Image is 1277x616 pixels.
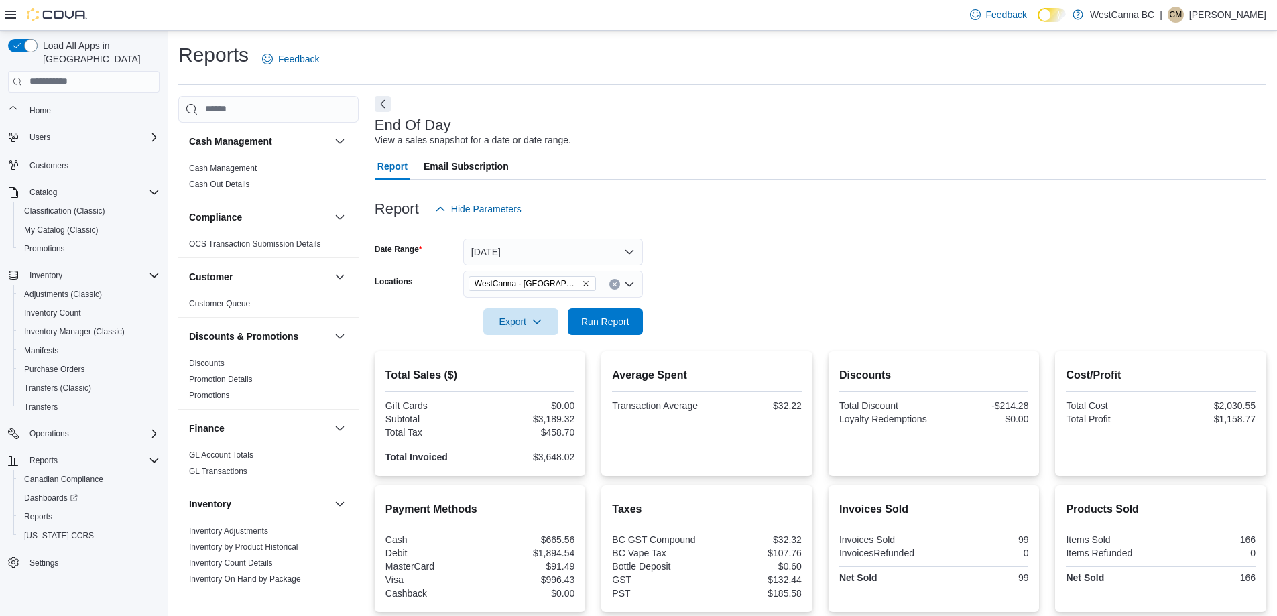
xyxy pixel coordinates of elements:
a: Inventory Count Details [189,558,273,568]
span: Manifests [24,345,58,356]
button: Classification (Classic) [13,202,165,221]
button: Home [3,101,165,120]
div: $0.60 [710,561,802,572]
span: Report [377,153,408,180]
h2: Discounts [839,367,1029,383]
h1: Reports [178,42,249,68]
span: Inventory [24,267,160,284]
div: Bottle Deposit [612,561,704,572]
div: Visa [385,574,477,585]
span: Run Report [581,315,629,328]
span: Customer Queue [189,298,250,309]
label: Date Range [375,244,422,255]
span: Promotions [19,241,160,257]
button: Operations [24,426,74,442]
h2: Payment Methods [385,501,575,517]
div: Total Profit [1066,414,1158,424]
button: My Catalog (Classic) [13,221,165,239]
span: Inventory Manager (Classic) [24,326,125,337]
h3: Cash Management [189,135,272,148]
div: Conrad MacDonald [1168,7,1184,23]
span: Promotion Details [189,374,253,385]
button: Users [24,129,56,145]
h2: Total Sales ($) [385,367,575,383]
div: 99 [936,534,1028,545]
a: Adjustments (Classic) [19,286,107,302]
div: Discounts & Promotions [178,355,359,409]
span: Settings [29,558,58,568]
div: Items Sold [1066,534,1158,545]
a: Promotions [189,391,230,400]
a: Inventory Count [19,305,86,321]
h2: Invoices Sold [839,501,1029,517]
a: Settings [24,555,64,571]
span: Discounts [189,358,225,369]
span: Reports [24,511,52,522]
button: Purchase Orders [13,360,165,379]
div: InvoicesRefunded [839,548,931,558]
span: Classification (Classic) [24,206,105,217]
span: My Catalog (Classic) [24,225,99,235]
span: Cash Out Details [189,179,250,190]
button: Inventory Manager (Classic) [13,322,165,341]
span: Promotions [189,390,230,401]
span: Dark Mode [1038,22,1038,23]
div: $458.70 [483,427,574,438]
span: GL Account Totals [189,450,253,460]
div: Loyalty Redemptions [839,414,931,424]
div: Finance [178,447,359,485]
span: Canadian Compliance [24,474,103,485]
span: Inventory [29,270,62,281]
button: [US_STATE] CCRS [13,526,165,545]
button: Inventory [189,497,329,511]
button: Finance [189,422,329,435]
a: Purchase Orders [19,361,90,377]
span: Feedback [278,52,319,66]
div: $0.00 [483,400,574,411]
button: Customer [332,269,348,285]
h3: Inventory [189,497,231,511]
a: Cash Management [189,164,257,173]
h3: Compliance [189,210,242,224]
div: $132.44 [710,574,802,585]
span: Reports [19,509,160,525]
span: WestCanna - [GEOGRAPHIC_DATA] [475,277,579,290]
span: Catalog [29,187,57,198]
div: $185.58 [710,588,802,599]
a: Inventory by Product Historical [189,542,298,552]
div: Items Refunded [1066,548,1158,558]
span: Feedback [986,8,1027,21]
span: Transfers [24,402,58,412]
span: Washington CCRS [19,528,160,544]
a: Feedback [257,46,324,72]
a: My Catalog (Classic) [19,222,104,238]
span: OCS Transaction Submission Details [189,239,321,249]
h3: Report [375,201,419,217]
a: Feedback [965,1,1032,28]
div: $1,158.77 [1164,414,1256,424]
button: Inventory Count [13,304,165,322]
span: Adjustments (Classic) [24,289,102,300]
span: Email Subscription [424,153,509,180]
span: Inventory Count [24,308,81,318]
span: CM [1170,7,1182,23]
button: [DATE] [463,239,643,265]
div: -$214.28 [936,400,1028,411]
div: 99 [936,572,1028,583]
div: $1,894.54 [483,548,574,558]
div: $32.32 [710,534,802,545]
button: Customer [189,270,329,284]
a: Classification (Classic) [19,203,111,219]
a: GL Account Totals [189,450,253,460]
div: 0 [1164,548,1256,558]
button: Reports [24,452,63,469]
div: Subtotal [385,414,477,424]
div: Gift Cards [385,400,477,411]
span: Export [491,308,550,335]
a: Reports [19,509,58,525]
p: [PERSON_NAME] [1189,7,1266,23]
div: Customer [178,296,359,317]
div: $3,189.32 [483,414,574,424]
span: Adjustments (Classic) [19,286,160,302]
div: Total Cost [1066,400,1158,411]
